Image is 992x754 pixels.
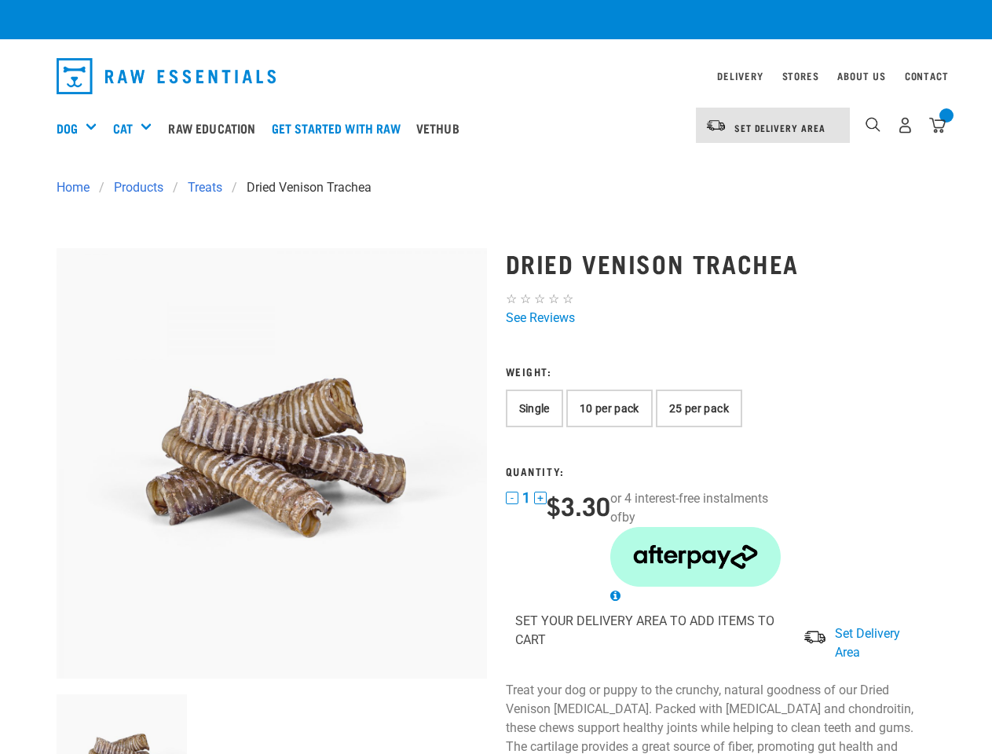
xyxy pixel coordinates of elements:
a: See Reviews [506,310,575,325]
span: Single [519,402,550,415]
span: 1 [522,489,530,506]
img: home-icon@2x.png [929,117,946,134]
nav: breadcrumbs [57,178,936,197]
span: ☆ [548,291,559,306]
img: Stack of treats for pets including venison trachea [57,248,487,679]
span: ☆ [534,291,545,306]
span: ☆ [562,291,573,306]
span: Set Delivery Area [734,125,825,130]
a: Raw Education [164,97,267,159]
div: $3.30 [547,491,610,519]
span: ☆ [506,291,517,306]
a: Vethub [412,97,471,159]
img: user.png [897,117,913,134]
button: + [534,492,547,504]
button: 10 per pack [566,390,653,427]
a: Cat [113,119,133,137]
button: Single [506,390,563,427]
button: 25 per pack [656,390,742,427]
nav: dropdown navigation [44,52,949,101]
h3: Weight: [506,365,781,377]
p: SET YOUR DELIVERY AREA TO ADD ITEMS TO CART [515,612,803,650]
span: 10 per pack [580,402,639,415]
button: - [506,492,518,504]
a: Get started with Raw [268,97,412,159]
a: Contact [905,73,949,79]
a: Dog [57,119,78,137]
span: Set Delivery Area [835,626,900,660]
a: Products [104,178,173,197]
div: or 4 interest-free instalments of by [610,489,781,606]
a: Delivery [717,73,763,79]
span: ☆ [520,291,531,306]
h3: Quantity: [506,465,781,477]
img: van-moving.png [803,629,827,645]
span: 25 per pack [669,402,729,415]
a: Stores [782,73,819,79]
a: About Us [837,73,885,79]
img: Afterpay [610,527,781,587]
a: Treats [178,178,232,197]
h1: Dried Venison Trachea [506,249,936,277]
img: home-icon-1@2x.png [866,117,880,132]
img: Raw Essentials Logo [57,58,276,94]
img: van-moving.png [705,119,727,133]
a: Home [57,178,99,197]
